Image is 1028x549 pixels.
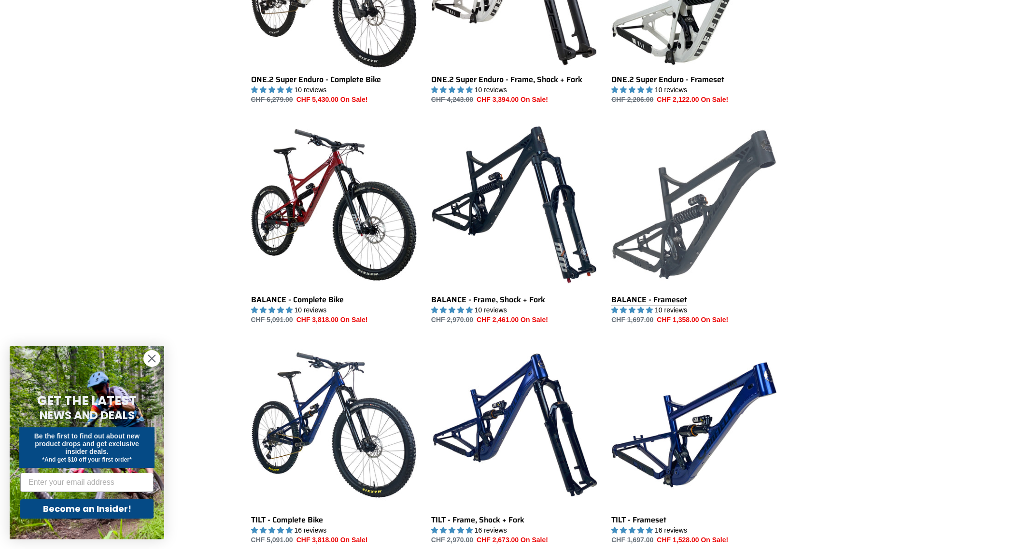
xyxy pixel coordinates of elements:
span: Be the first to find out about new product drops and get exclusive insider deals. [34,432,140,455]
input: Enter your email address [20,473,154,492]
span: NEWS AND DEALS [40,408,135,423]
span: GET THE LATEST [37,392,137,409]
button: Close dialog [143,350,160,367]
button: Become an Insider! [20,499,154,519]
span: *And get $10 off your first order* [42,456,131,463]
